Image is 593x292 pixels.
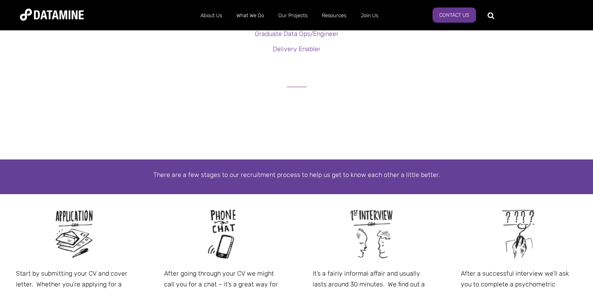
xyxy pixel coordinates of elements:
[44,204,104,264] img: Join Us!
[20,9,84,21] img: Datamine
[353,5,385,26] a: Join Us
[432,8,476,23] a: Contact Us
[489,204,549,264] img: Join Us!
[273,45,321,53] a: Delivery Enabler
[271,5,315,26] a: Our Projects
[229,5,271,26] a: What We Do
[192,204,252,264] img: Join Us!
[69,169,524,180] p: There are a few stages to our recruitment process to help us get to know each other a little better.
[255,30,339,38] a: Graduate Data Ops/Engineer
[193,5,229,26] a: About Us
[341,204,401,264] img: Join Us!
[315,5,353,26] a: Resources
